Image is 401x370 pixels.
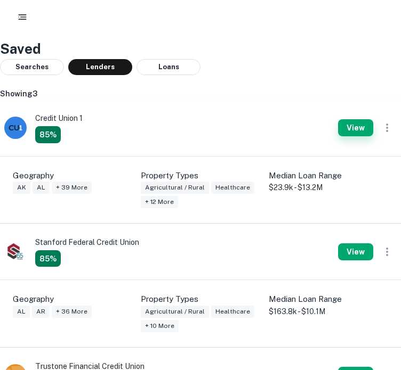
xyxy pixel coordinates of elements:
[137,59,200,75] button: Loans
[68,59,132,75] button: Lenders
[141,306,209,318] div: Agricultural / Rural
[141,293,260,306] p: Property Types
[141,182,209,194] div: Agricultural / Rural
[348,285,401,336] iframe: Chat Widget
[211,306,254,318] div: Healthcare
[269,293,388,306] p: Median Loan Range
[13,306,30,318] div: AL
[4,241,27,263] img: picture
[52,182,92,194] div: + 39 more
[13,169,132,182] p: Geography
[141,196,178,208] div: + 12 more
[33,182,50,194] div: AL
[35,236,139,267] div: Stanford Federal Credit Union
[260,284,388,334] div: $163.8k - $10.1M
[141,169,260,182] p: Property Types
[211,182,254,194] div: Healthcare
[35,112,83,143] div: Credit Union 1
[32,306,50,318] div: AR
[338,119,373,136] button: View
[35,250,61,267] div: Capitalize uses an advanced AI algorithm to match your search with the best lender. The match sco...
[269,169,388,182] p: Median Loan Range
[4,117,27,139] img: picture
[52,306,92,318] div: + 36 more
[13,293,132,306] p: Geography
[13,182,30,194] div: AK
[141,320,179,332] div: + 10 more
[338,243,373,260] button: View
[35,126,61,143] div: Capitalize uses an advanced AI algorithm to match your search with the best lender. The match sco...
[260,161,388,210] div: $23.9k - $13.2M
